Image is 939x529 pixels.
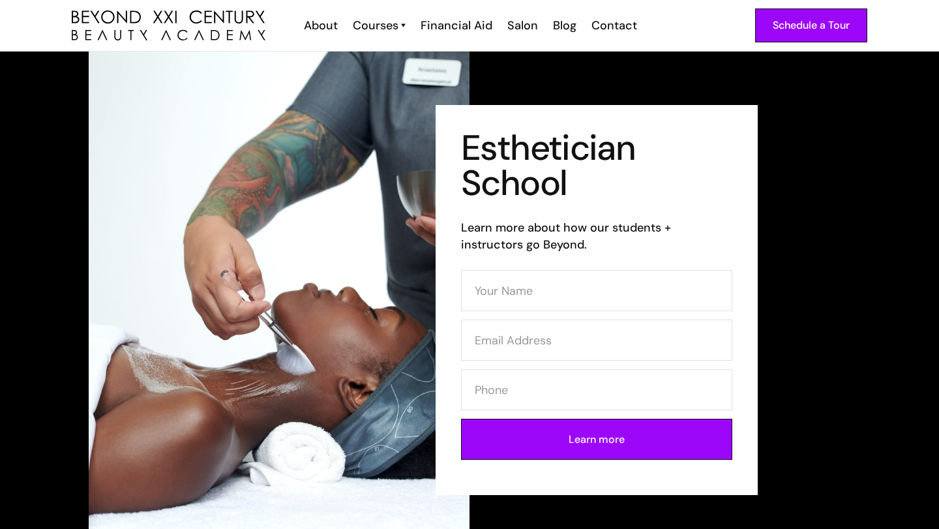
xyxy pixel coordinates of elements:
[591,17,637,34] div: Contact
[553,17,576,34] div: Blog
[499,17,544,34] a: Salon
[412,17,499,34] a: Financial Aid
[544,17,583,34] a: Blog
[461,219,732,253] h6: Learn more about how our students + instructors go Beyond.
[461,320,732,361] input: Email Address
[353,17,398,34] div: Courses
[461,270,732,311] input: Your Name
[773,17,850,34] div: Schedule a Tour
[583,17,644,34] a: Contact
[507,17,538,34] div: Salon
[353,17,406,34] a: Courses
[461,419,732,460] input: Learn more
[304,17,338,34] div: About
[755,8,867,42] a: Schedule a Tour
[461,369,732,410] input: Phone
[295,17,344,34] a: About
[421,17,492,34] div: Financial Aid
[72,10,265,41] img: beyond 21st century beauty academy logo
[461,130,732,201] h1: Esthetician School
